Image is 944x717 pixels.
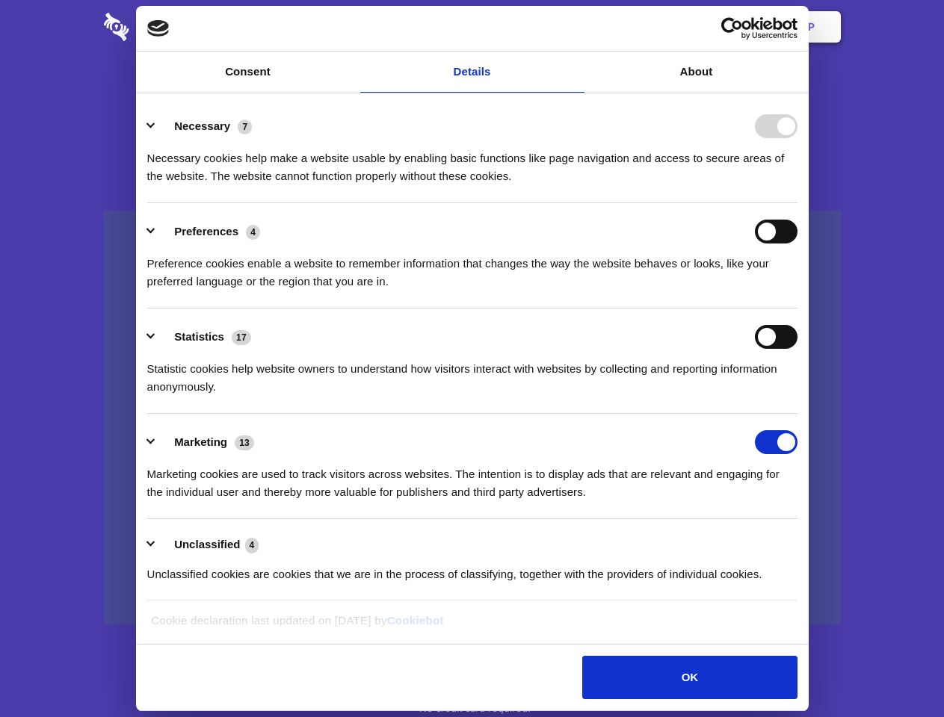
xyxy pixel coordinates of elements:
h4: Auto-redaction of sensitive data, encrypted data sharing and self-destructing private chats. Shar... [104,136,841,185]
button: Necessary (7) [147,114,262,138]
a: Wistia video thumbnail [104,211,841,625]
div: Preference cookies enable a website to remember information that changes the way the website beha... [147,243,798,291]
a: About [584,52,809,93]
span: 13 [235,435,254,450]
a: Consent [136,52,360,93]
a: Details [360,52,584,93]
iframe: Drift Widget Chat Controller [869,642,926,699]
div: Cookie declaration last updated on [DATE] by [140,612,804,641]
div: Marketing cookies are used to track visitors across websites. The intention is to display ads tha... [147,454,798,501]
a: Usercentrics Cookiebot - opens in a new window [667,17,798,40]
a: Cookiebot [387,614,444,627]
span: 4 [246,225,260,240]
div: Unclassified cookies are cookies that we are in the process of classifying, together with the pro... [147,554,798,583]
label: Necessary [174,119,230,132]
label: Marketing [174,435,227,448]
img: logo-wordmark-white-trans-d4663122ce5f474addd5e946df7df03e33cb6a1c49d2221995e7729f52c070b2.svg [104,13,232,41]
h1: Eliminate Slack Data Loss. [104,67,841,121]
button: Marketing (13) [147,430,264,454]
label: Statistics [174,330,224,343]
button: Unclassified (4) [147,536,268,554]
a: Contact [606,4,675,50]
img: logo [147,20,170,37]
span: 7 [238,119,252,134]
span: 17 [232,330,251,345]
label: Preferences [174,225,238,238]
a: Pricing [439,4,504,50]
button: Preferences (4) [147,220,270,243]
button: OK [582,656,797,699]
a: Login [678,4,743,50]
div: Statistic cookies help website owners to understand how visitors interact with websites by collec... [147,349,798,396]
button: Statistics (17) [147,325,261,349]
div: Necessary cookies help make a website usable by enabling basic functions like page navigation and... [147,138,798,185]
span: 4 [245,538,259,553]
